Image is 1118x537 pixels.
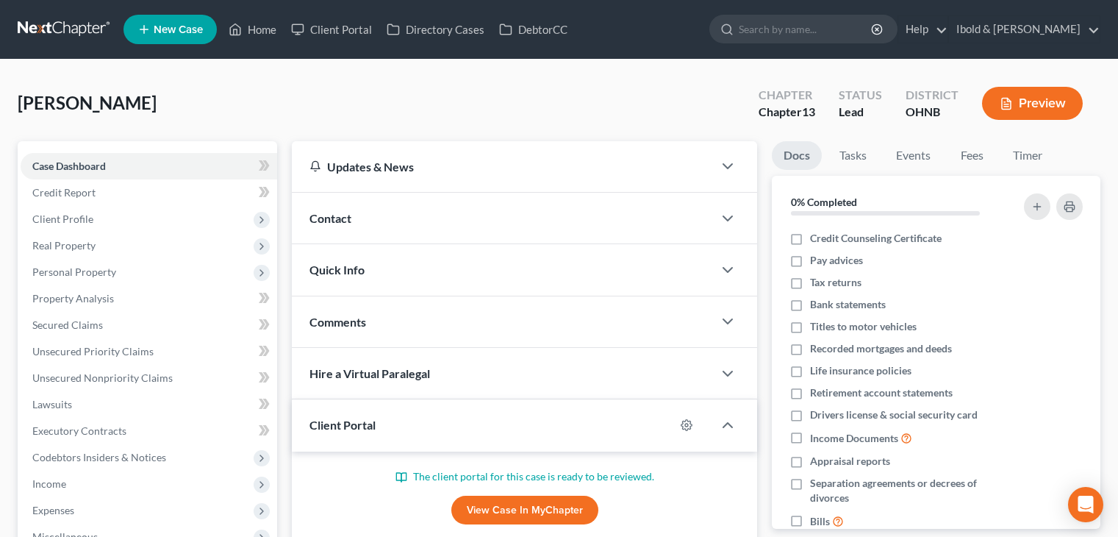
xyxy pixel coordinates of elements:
[949,16,1100,43] a: Ibold & [PERSON_NAME]
[221,16,284,43] a: Home
[1001,141,1054,170] a: Timer
[309,263,365,277] span: Quick Info
[21,391,277,418] a: Lawsuits
[492,16,575,43] a: DebtorCC
[32,239,96,252] span: Real Property
[810,385,953,400] span: Retirement account statements
[982,87,1083,120] button: Preview
[759,104,815,121] div: Chapter
[309,418,376,432] span: Client Portal
[839,87,882,104] div: Status
[828,141,878,170] a: Tasks
[810,231,942,246] span: Credit Counseling Certificate
[32,266,116,278] span: Personal Property
[810,297,886,312] span: Bank statements
[379,16,492,43] a: Directory Cases
[309,211,351,225] span: Contact
[309,159,695,174] div: Updates & News
[21,365,277,391] a: Unsecured Nonpriority Claims
[21,179,277,206] a: Credit Report
[906,87,958,104] div: District
[759,87,815,104] div: Chapter
[32,371,173,384] span: Unsecured Nonpriority Claims
[32,160,106,172] span: Case Dashboard
[810,341,952,356] span: Recorded mortgages and deeds
[32,398,72,410] span: Lawsuits
[839,104,882,121] div: Lead
[21,312,277,338] a: Secured Claims
[21,418,277,444] a: Executory Contracts
[802,104,815,118] span: 13
[1068,487,1103,522] div: Open Intercom Messenger
[32,186,96,199] span: Credit Report
[21,338,277,365] a: Unsecured Priority Claims
[906,104,958,121] div: OHNB
[18,92,157,113] span: [PERSON_NAME]
[948,141,995,170] a: Fees
[309,469,739,484] p: The client portal for this case is ready to be reviewed.
[32,451,166,463] span: Codebtors Insiders & Notices
[884,141,942,170] a: Events
[21,153,277,179] a: Case Dashboard
[309,315,366,329] span: Comments
[810,476,1006,505] span: Separation agreements or decrees of divorces
[154,24,203,35] span: New Case
[32,477,66,490] span: Income
[451,496,598,525] a: View Case in MyChapter
[898,16,947,43] a: Help
[791,196,857,208] strong: 0% Completed
[810,319,917,334] span: Titles to motor vehicles
[772,141,822,170] a: Docs
[810,253,863,268] span: Pay advices
[32,424,126,437] span: Executory Contracts
[810,431,898,446] span: Income Documents
[284,16,379,43] a: Client Portal
[810,363,911,378] span: Life insurance policies
[810,514,830,529] span: Bills
[739,15,873,43] input: Search by name...
[810,275,861,290] span: Tax returns
[32,213,93,225] span: Client Profile
[810,408,978,422] span: Drivers license & social security card
[810,454,890,469] span: Appraisal reports
[32,345,154,358] span: Unsecured Priority Claims
[32,319,103,331] span: Secured Claims
[32,504,74,516] span: Expenses
[32,292,114,305] span: Property Analysis
[21,285,277,312] a: Property Analysis
[309,366,430,380] span: Hire a Virtual Paralegal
